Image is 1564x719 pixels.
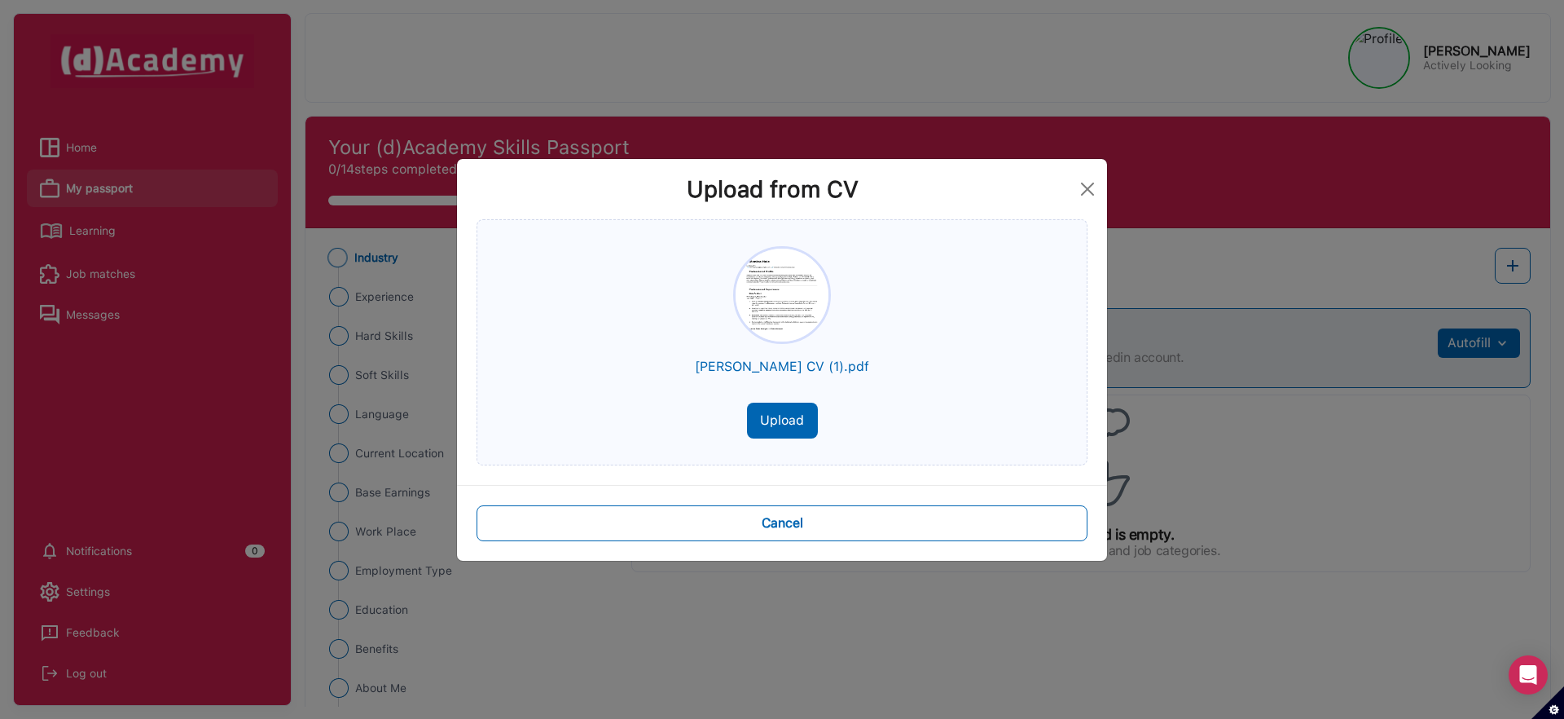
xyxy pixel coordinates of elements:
div: Upload from CV [470,172,1074,206]
button: Close [1074,176,1101,202]
img: Uploaded [733,246,831,344]
p: [PERSON_NAME] CV (1).pdf [695,357,869,377]
button: Cancel [477,505,1087,541]
button: Set cookie preferences [1531,686,1564,719]
button: Upload [747,403,818,439]
div: Open Intercom Messenger [1509,655,1548,695]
